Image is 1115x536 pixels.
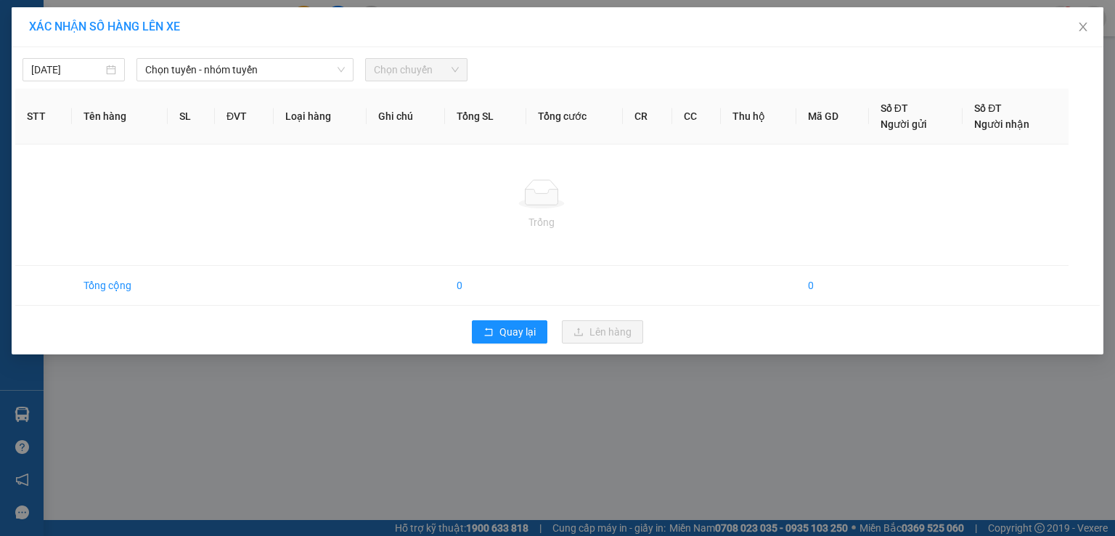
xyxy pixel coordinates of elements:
[483,327,494,338] span: rollback
[796,266,869,306] td: 0
[881,102,908,114] span: Số ĐT
[881,118,927,130] span: Người gửi
[337,65,346,74] span: down
[72,266,168,306] td: Tổng cộng
[472,320,547,344] button: rollbackQuay lại
[672,89,721,145] th: CC
[72,89,168,145] th: Tên hàng
[15,89,72,145] th: STT
[374,59,459,81] span: Chọn chuyến
[274,89,367,145] th: Loại hàng
[721,89,796,145] th: Thu hộ
[215,89,274,145] th: ĐVT
[796,89,869,145] th: Mã GD
[1077,21,1089,33] span: close
[168,89,215,145] th: SL
[445,266,526,306] td: 0
[29,20,180,33] span: XÁC NHẬN SỐ HÀNG LÊN XE
[562,320,643,344] button: uploadLên hàng
[1063,7,1103,48] button: Close
[499,324,536,340] span: Quay lại
[974,118,1029,130] span: Người nhận
[31,62,103,78] input: 14/10/2025
[974,102,1002,114] span: Số ĐT
[623,89,671,145] th: CR
[27,214,1057,230] div: Trống
[145,59,345,81] span: Chọn tuyến - nhóm tuyến
[367,89,445,145] th: Ghi chú
[526,89,623,145] th: Tổng cước
[445,89,526,145] th: Tổng SL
